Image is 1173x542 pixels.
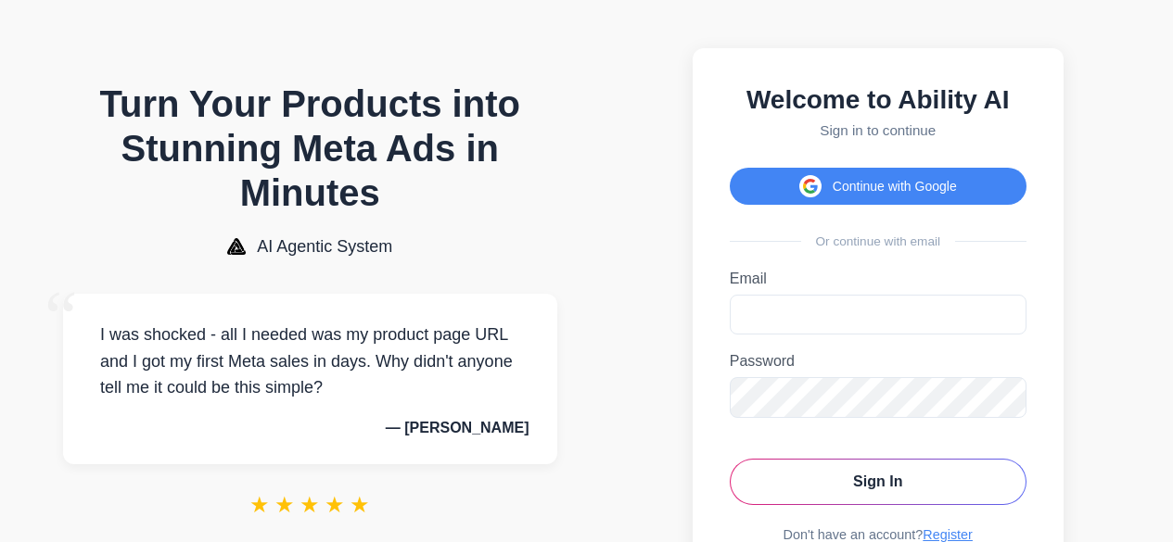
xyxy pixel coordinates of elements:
span: ★ [300,492,320,518]
label: Email [730,271,1026,287]
span: ★ [350,492,370,518]
div: Or continue with email [730,234,1026,248]
span: ★ [325,492,345,518]
button: Sign In [730,459,1026,505]
div: Don't have an account? [730,527,1026,542]
span: ★ [274,492,295,518]
button: Continue with Google [730,168,1026,205]
p: I was shocked - all I needed was my product page URL and I got my first Meta sales in days. Why d... [91,321,529,401]
h2: Welcome to Ability AI [730,85,1026,115]
span: ★ [249,492,270,518]
span: AI Agentic System [257,237,392,257]
p: — [PERSON_NAME] [91,420,529,436]
span: “ [45,275,78,359]
h1: Turn Your Products into Stunning Meta Ads in Minutes [63,82,557,215]
p: Sign in to continue [730,122,1026,138]
a: Register [923,527,973,542]
img: AI Agentic System Logo [227,238,246,255]
label: Password [730,353,1026,370]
